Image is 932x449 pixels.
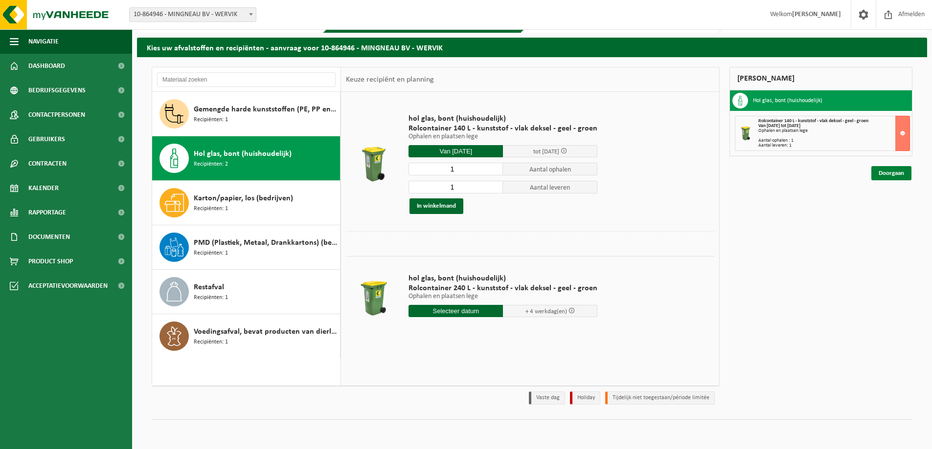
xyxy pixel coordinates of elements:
[194,204,228,214] span: Recipiënten: 1
[533,149,559,155] span: tot [DATE]
[129,7,256,22] span: 10-864946 - MINGNEAU BV - WERVIK
[194,192,293,204] span: Karton/papier, los (bedrijven)
[152,92,341,136] button: Gemengde harde kunststoffen (PE, PP en PVC), recycleerbaar (industrieel) Recipiënten: 1
[570,391,600,405] li: Holiday
[28,176,59,200] span: Kalender
[758,143,909,148] div: Aantal leveren: 1
[729,67,912,90] div: [PERSON_NAME]
[409,145,503,157] input: Selecteer datum
[28,127,65,151] span: Gebruikers
[605,391,715,405] li: Tijdelijk niet toegestaan/période limitée
[152,270,341,314] button: Restafval Recipiënten: 1
[758,123,800,128] strong: Van [DATE] tot [DATE]
[152,136,341,181] button: Hol glas, bont (huishoudelijk) Recipiënten: 2
[152,314,341,358] button: Voedingsafval, bevat producten van dierlijke oorsprong, onverpakt, categorie 3 Recipiënten: 1
[409,198,463,214] button: In winkelmand
[409,114,597,124] span: hol glas, bont (huishoudelijk)
[409,274,597,283] span: hol glas, bont (huishoudelijk)
[194,148,292,160] span: Hol glas, bont (huishoudelijk)
[758,128,909,133] div: Ophalen en plaatsen lege
[871,166,911,180] a: Doorgaan
[194,293,228,302] span: Recipiënten: 1
[758,118,868,124] span: Rolcontainer 140 L - kunststof - vlak deksel - geel - groen
[753,93,822,108] h3: Hol glas, bont (huishoudelijk)
[28,274,108,298] span: Acceptatievoorwaarden
[152,181,341,225] button: Karton/papier, los (bedrijven) Recipiënten: 1
[341,67,439,92] div: Keuze recipiënt en planning
[758,138,909,143] div: Aantal ophalen : 1
[28,54,65,78] span: Dashboard
[194,326,338,338] span: Voedingsafval, bevat producten van dierlijke oorsprong, onverpakt, categorie 3
[130,8,256,21] span: 10-864946 - MINGNEAU BV - WERVIK
[409,133,597,140] p: Ophalen en plaatsen lege
[529,391,565,405] li: Vaste dag
[409,293,597,300] p: Ophalen en plaatsen lege
[28,103,85,127] span: Contactpersonen
[28,151,67,176] span: Contracten
[194,249,228,258] span: Recipiënten: 1
[137,38,927,57] h2: Kies uw afvalstoffen en recipiënten - aanvraag voor 10-864946 - MINGNEAU BV - WERVIK
[194,338,228,347] span: Recipiënten: 1
[194,281,224,293] span: Restafval
[409,305,503,317] input: Selecteer datum
[503,181,597,193] span: Aantal leveren
[28,249,73,274] span: Product Shop
[28,29,59,54] span: Navigatie
[28,78,86,103] span: Bedrijfsgegevens
[157,72,336,87] input: Materiaal zoeken
[28,200,66,225] span: Rapportage
[194,237,338,249] span: PMD (Plastiek, Metaal, Drankkartons) (bedrijven)
[503,163,597,175] span: Aantal ophalen
[28,225,70,249] span: Documenten
[792,11,841,18] strong: [PERSON_NAME]
[152,225,341,270] button: PMD (Plastiek, Metaal, Drankkartons) (bedrijven) Recipiënten: 1
[409,283,597,293] span: Rolcontainer 240 L - kunststof - vlak deksel - geel - groen
[194,160,228,169] span: Recipiënten: 2
[194,104,338,115] span: Gemengde harde kunststoffen (PE, PP en PVC), recycleerbaar (industrieel)
[525,308,567,315] span: + 4 werkdag(en)
[194,115,228,125] span: Recipiënten: 1
[409,124,597,133] span: Rolcontainer 140 L - kunststof - vlak deksel - geel - groen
